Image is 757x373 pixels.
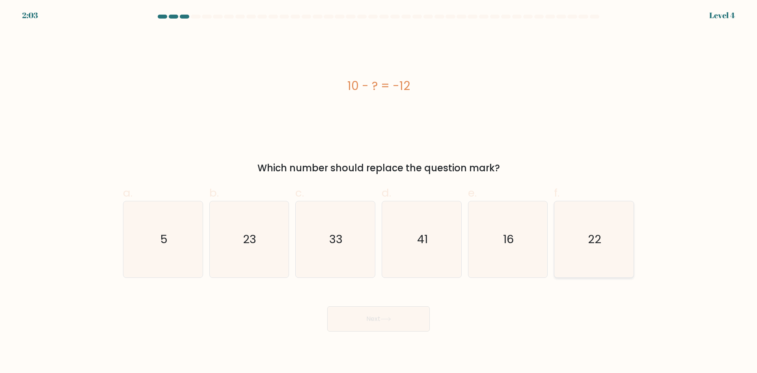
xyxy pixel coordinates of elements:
[468,185,477,201] span: e.
[382,185,391,201] span: d.
[588,231,602,247] text: 22
[128,161,629,175] div: Which number should replace the question mark?
[160,231,168,247] text: 5
[327,306,430,332] button: Next
[554,185,559,201] span: f.
[709,9,735,21] div: Level 4
[417,231,428,247] text: 41
[330,231,343,247] text: 33
[22,9,38,21] div: 2:03
[123,77,634,95] div: 10 - ? = -12
[243,231,257,247] text: 23
[295,185,304,201] span: c.
[209,185,219,201] span: b.
[503,231,514,247] text: 16
[123,185,132,201] span: a.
